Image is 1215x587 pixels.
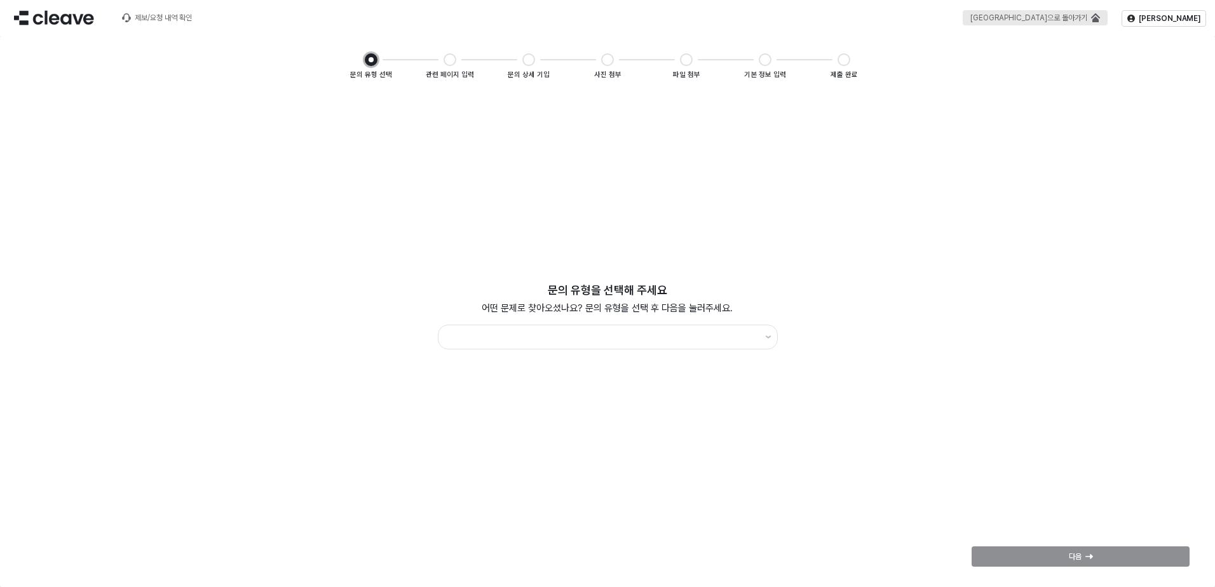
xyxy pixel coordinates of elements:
[472,301,743,316] p: 어떤 문제로 찾아오셨나요? 문의 유형을 선택 후 다음을 눌러주세요.
[1122,10,1206,27] button: [PERSON_NAME]
[426,69,474,81] div: 관련 페이지 입력
[114,10,200,25] button: 제보/요청 내역 확인
[536,284,679,297] h4: 문의 유형을 선택해 주세요
[963,10,1108,25] div: 메인으로 돌아가기
[760,325,777,349] button: 제안 사항 표시
[970,13,1087,22] div: [GEOGRAPHIC_DATA]으로 돌아가기
[135,13,192,22] div: 제보/요청 내역 확인
[1069,551,1082,562] p: 다음
[831,69,858,81] div: 제출 완료
[594,69,621,81] div: 사진 첨부
[508,69,550,81] div: 문의 상세 기입
[744,69,786,81] div: 기본 정보 입력
[972,546,1190,567] button: 다음
[461,51,540,81] li: 문의 상세 기입
[619,51,698,81] li: 파일 첨부
[383,51,461,81] li: 관련 페이지 입력
[360,51,383,81] li: 문의 유형 선택
[350,69,392,81] div: 문의 유형 선택
[540,51,619,81] li: 사진 첨부
[673,69,700,81] div: 파일 첨부
[698,51,777,81] li: 기본 정보 입력
[777,51,855,81] li: 제출 완료
[349,51,866,81] ol: Steps
[963,10,1108,25] button: [GEOGRAPHIC_DATA]으로 돌아가기
[1139,13,1200,24] p: [PERSON_NAME]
